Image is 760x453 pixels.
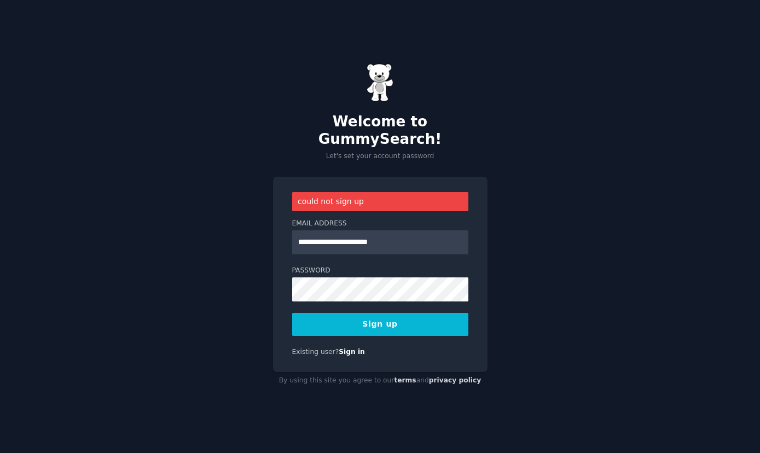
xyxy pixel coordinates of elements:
[273,372,488,390] div: By using this site you agree to our and
[273,152,488,161] p: Let's set your account password
[292,266,468,276] label: Password
[339,348,365,356] a: Sign in
[367,63,394,102] img: Gummy Bear
[394,376,416,384] a: terms
[273,113,488,148] h2: Welcome to GummySearch!
[292,192,468,211] div: could not sign up
[292,348,339,356] span: Existing user?
[292,219,468,229] label: Email Address
[292,313,468,336] button: Sign up
[429,376,481,384] a: privacy policy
